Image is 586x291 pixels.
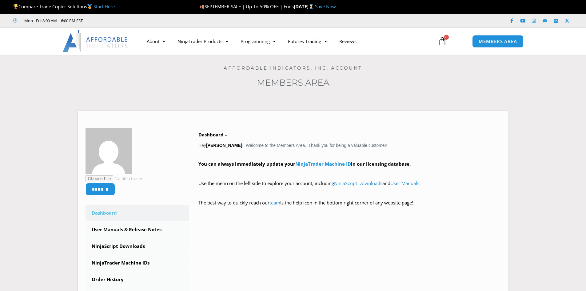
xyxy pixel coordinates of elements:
img: LogoAI | Affordable Indicators – NinjaTrader [62,30,129,52]
a: Order History [86,272,189,288]
a: User Manuals [390,180,419,186]
img: b8b8d5159882441eb8f5258b5de3edf606b92c25280c0b5b9ac9945a3d42c6b4 [86,128,132,174]
img: 🥇 [87,4,92,9]
a: NinjaScript Downloads [334,180,382,186]
p: The best way to quickly reach our is the help icon in the bottom right corner of any website page! [198,199,501,216]
a: Save Now [315,3,336,10]
a: About [141,34,171,48]
a: NinjaTrader Machine IDs [86,255,189,271]
a: MEMBERS AREA [472,35,524,48]
img: 🏆 [14,4,18,9]
nav: Menu [141,34,431,48]
a: team [269,200,280,206]
span: 0 [444,35,449,40]
a: Dashboard [86,205,189,221]
strong: [PERSON_NAME] [206,143,242,148]
strong: You can always immediately update your in our licensing database. [198,161,411,167]
a: NinjaScript Downloads [86,238,189,254]
a: Programming [234,34,282,48]
span: Compare Trade Copier Solutions [13,3,115,10]
a: Reviews [333,34,363,48]
strong: [DATE] [294,3,315,10]
a: 0 [429,32,456,50]
img: ⌛ [309,4,313,9]
div: Hey ! Welcome to the Members Area. Thank you for being a valuable customer! [198,131,501,216]
a: NinjaTrader Machine ID [295,161,351,167]
a: Start Here [94,3,115,10]
p: Use the menu on the left side to explore your account, including and . [198,179,501,196]
a: Futures Trading [282,34,333,48]
a: User Manuals & Release Notes [86,222,189,238]
iframe: Customer reviews powered by Trustpilot [91,18,184,24]
span: SEPTEMBER SALE | Up To 50% OFF | Ends [199,3,294,10]
a: NinjaTrader Products [171,34,234,48]
b: Dashboard – [198,131,227,138]
a: Affordable Indicators, Inc. Account [224,65,362,71]
img: 🍂 [200,4,204,9]
span: Mon - Fri: 8:00 AM – 6:00 PM EST [23,17,83,24]
span: MEMBERS AREA [479,39,517,44]
a: Members Area [257,77,329,88]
